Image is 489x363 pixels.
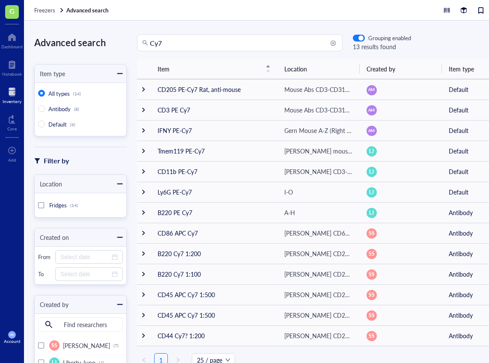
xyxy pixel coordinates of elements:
div: Grouping enabled [368,34,411,42]
a: Freezers [34,6,65,14]
a: Inventory [3,85,21,104]
span: LJ [369,168,374,176]
span: Item [158,64,260,74]
div: Created on [35,233,69,242]
td: IFNY PE-Cy7 [151,120,277,141]
span: LJ [369,148,374,155]
th: Location [277,59,360,79]
div: Mouse Abs CD3-CD317 (Right Half) [284,85,353,94]
div: Gern Mouse A-Z (Right Half) [284,126,353,135]
span: G [9,6,15,16]
div: (6) [70,122,75,127]
a: Notebook [2,58,22,77]
td: Ly6G PE-Cy7 [151,182,277,202]
a: Advanced search [66,6,110,14]
div: A-H [284,208,295,217]
span: Fridges [49,201,67,209]
td: CD3 PE Cy7 [151,100,277,120]
a: Dashboard [1,30,23,49]
input: Select date [60,252,110,262]
span: SS [369,312,375,319]
td: CD86 APC Cy7 [151,223,277,243]
span: SS [369,332,375,340]
span: All types [48,89,70,97]
div: Mouse Abs CD3-CD317 (Left Half) [284,105,353,115]
div: (8) [74,106,79,112]
div: [PERSON_NAME] CD20- CD66 [284,290,353,299]
div: (7) [113,343,119,348]
span: SS [51,342,57,349]
span: SS [369,230,375,237]
span: Antibody [48,105,71,113]
div: (14) [70,203,78,208]
div: Filter by [44,155,69,166]
div: From [38,253,52,261]
td: CD44 Cy7? 1:200 [151,325,277,346]
div: 13 results found [353,42,411,51]
div: [PERSON_NAME] CD69- CD366 [284,228,353,238]
span: LJ [369,189,374,196]
span: AM [368,107,375,113]
div: [PERSON_NAME] CD20- CD66 [284,310,353,320]
span: Default [48,120,67,128]
div: Created by [35,300,69,309]
span: SS [369,250,375,258]
div: I-O [284,187,293,197]
div: Notebook [2,71,22,77]
a: Core [7,112,17,131]
div: Inventory [3,99,21,104]
div: Location [35,179,62,189]
td: CD11b PE-Cy7 [151,161,277,182]
td: CD205 PE-Cy7 Rat, anti-mouse [151,79,277,100]
span: SS [369,291,375,299]
div: Add [8,157,16,162]
div: Dashboard [1,44,23,49]
td: B220 Cy7 1:200 [151,243,277,264]
div: (14) [73,91,81,96]
div: Item type [35,69,65,78]
div: To [38,270,52,278]
th: Item [151,59,277,79]
div: [PERSON_NAME] mouse A-Z [284,146,353,156]
div: Core [7,126,17,131]
td: B220 Cy7 1:100 [151,264,277,284]
td: CD45 APC Cy7 1:500 [151,305,277,325]
input: Select date [60,269,110,279]
span: right [176,357,181,363]
span: [PERSON_NAME] [63,341,110,350]
div: [PERSON_NAME] CD20- CD66 [284,269,353,279]
th: Created by [360,59,442,79]
td: Tmem119 PE-Cy7 [151,141,277,161]
div: [PERSON_NAME] CD3- CD19 [284,167,353,176]
span: AM [368,87,375,93]
span: LJ [369,209,374,217]
div: Advanced search [34,34,127,50]
div: [PERSON_NAME] CD20- CD66 [284,249,353,258]
td: CD45 APC Cy7 1:500 [151,284,277,305]
span: Freezers [34,6,55,14]
span: MK [10,333,14,336]
td: B220 PE Cy7 [151,202,277,223]
span: SS [369,271,375,278]
div: [PERSON_NAME] CD20- CD66 [284,331,353,340]
span: AM [368,128,375,134]
div: Account [4,339,21,344]
span: left [141,357,146,363]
